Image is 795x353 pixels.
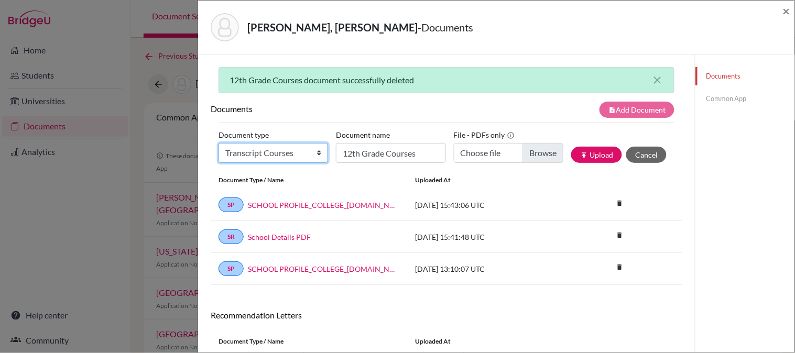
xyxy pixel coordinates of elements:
div: Document Type / Name [211,175,407,185]
label: Document type [219,127,269,143]
div: Uploaded at [407,175,564,185]
a: SP [219,261,244,276]
button: Close [783,5,790,17]
i: note_add [608,106,616,114]
button: Cancel [626,147,667,163]
i: delete [612,259,627,275]
a: School Details PDF [248,231,311,242]
a: delete [612,229,627,243]
div: Uploaded at [407,337,564,346]
a: Documents [695,67,794,85]
span: × [783,3,790,18]
a: SCHOOL PROFILE_COLLEGE_[DOMAIN_NAME]_wide [248,200,399,211]
div: 12th Grade Courses document successfully deleted [219,67,674,93]
button: close [651,74,663,86]
a: Common App [695,90,794,108]
label: Document name [336,127,390,143]
label: File - PDFs only [454,127,515,143]
h6: Documents [211,104,446,114]
h6: Recommendation Letters [211,310,682,320]
span: - Documents [418,21,473,34]
i: delete [612,227,627,243]
div: Document Type / Name [211,337,407,346]
button: publishUpload [571,147,622,163]
a: SP [219,197,244,212]
div: [DATE] 13:10:07 UTC [407,263,564,274]
a: delete [612,261,627,275]
button: note_addAdd Document [600,102,674,118]
strong: [PERSON_NAME], [PERSON_NAME] [247,21,418,34]
a: delete [612,197,627,211]
a: SCHOOL PROFILE_COLLEGE_[DOMAIN_NAME]_wide [248,263,399,274]
i: publish [580,151,587,159]
i: delete [612,195,627,211]
a: SR [219,229,244,244]
div: [DATE] 15:43:06 UTC [407,200,564,211]
div: [DATE] 15:41:48 UTC [407,231,564,242]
